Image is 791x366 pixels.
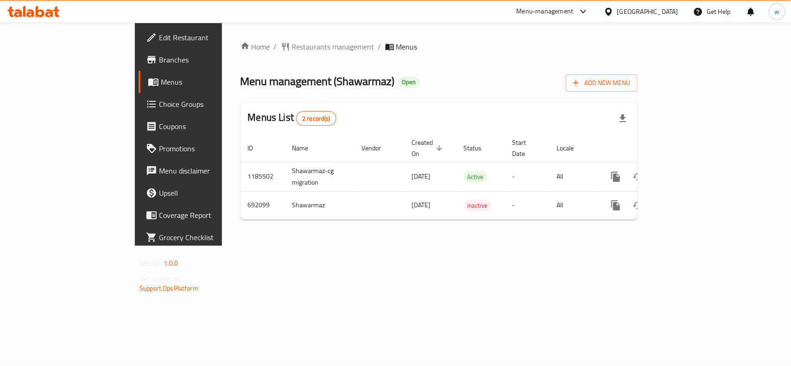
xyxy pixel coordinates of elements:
[139,26,267,49] a: Edit Restaurant
[240,71,395,92] span: Menu management ( Shawarmaz )
[248,111,336,126] h2: Menus List
[248,143,266,154] span: ID
[159,54,259,65] span: Branches
[612,107,634,130] div: Export file
[627,194,649,217] button: Change Status
[292,143,321,154] span: Name
[550,162,597,191] td: All
[159,121,259,132] span: Coupons
[412,137,445,159] span: Created On
[139,93,267,115] a: Choice Groups
[362,143,393,154] span: Vendor
[774,6,779,17] span: w
[164,257,178,269] span: 1.0.0
[159,187,259,199] span: Upsell
[513,137,538,159] span: Start Date
[274,41,277,52] li: /
[464,143,494,154] span: Status
[550,191,597,219] td: All
[161,76,259,87] span: Menus
[139,49,267,71] a: Branches
[378,41,381,52] li: /
[285,191,354,219] td: Shawarmaz
[240,41,638,52] nav: breadcrumb
[399,78,420,86] span: Open
[464,172,487,182] span: Active
[281,41,374,52] a: Restaurants management
[505,191,550,219] td: -
[605,194,627,217] button: more
[159,232,259,243] span: Grocery Checklist
[517,6,574,17] div: Menu-management
[240,134,701,220] table: enhanced table
[412,170,431,182] span: [DATE]
[139,137,267,160] a: Promotions
[139,226,267,248] a: Grocery Checklist
[159,165,259,176] span: Menu disclaimer
[399,77,420,88] div: Open
[159,32,259,43] span: Edit Restaurant
[617,6,678,17] div: [GEOGRAPHIC_DATA]
[396,41,418,52] span: Menus
[297,114,336,123] span: 2 record(s)
[296,111,336,126] div: Total records count
[412,199,431,211] span: [DATE]
[464,200,492,211] div: Inactive
[464,171,487,182] div: Active
[464,200,492,211] span: Inactive
[139,282,198,294] a: Support.OpsPlatform
[566,74,638,92] button: Add New Menu
[292,41,374,52] span: Restaurants management
[159,210,259,221] span: Coverage Report
[573,77,630,89] span: Add New Menu
[159,99,259,110] span: Choice Groups
[139,71,267,93] a: Menus
[557,143,586,154] span: Locale
[139,257,162,269] span: Version:
[505,162,550,191] td: -
[159,143,259,154] span: Promotions
[627,166,649,188] button: Change Status
[285,162,354,191] td: Shawarmaz-cg migration
[597,134,701,162] th: Actions
[139,160,267,182] a: Menu disclaimer
[139,204,267,226] a: Coverage Report
[139,182,267,204] a: Upsell
[605,166,627,188] button: more
[139,115,267,137] a: Coupons
[139,273,182,285] span: Get support on:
